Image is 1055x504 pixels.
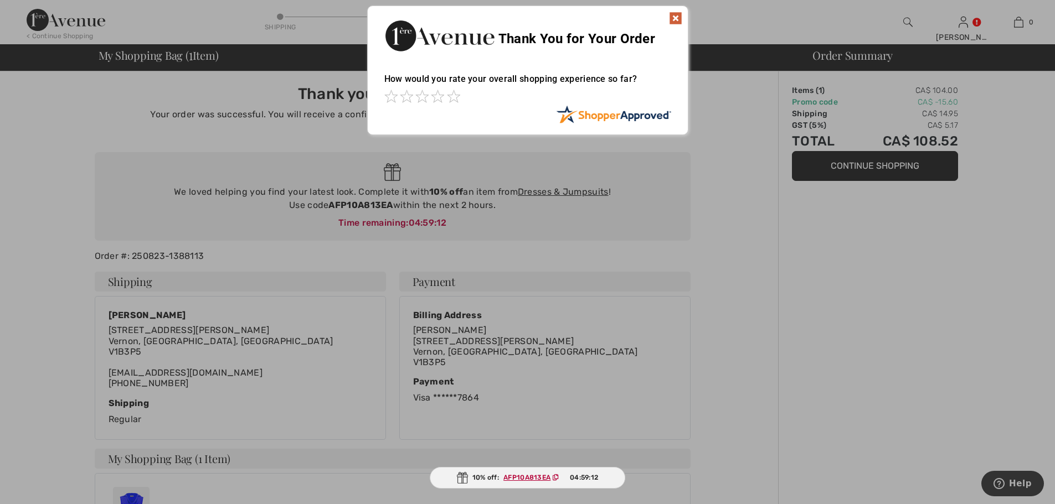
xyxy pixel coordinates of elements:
[503,474,550,481] ins: AFP10A813EA
[457,472,468,484] img: Gift.svg
[669,12,682,25] img: x
[29,8,52,18] span: Help
[498,31,655,46] span: Thank You for Your Order
[384,17,495,54] img: Thank You for Your Order
[570,472,598,482] span: 04:59:12
[430,467,626,489] div: 10% off:
[384,63,671,105] div: How would you rate your overall shopping experience so far?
